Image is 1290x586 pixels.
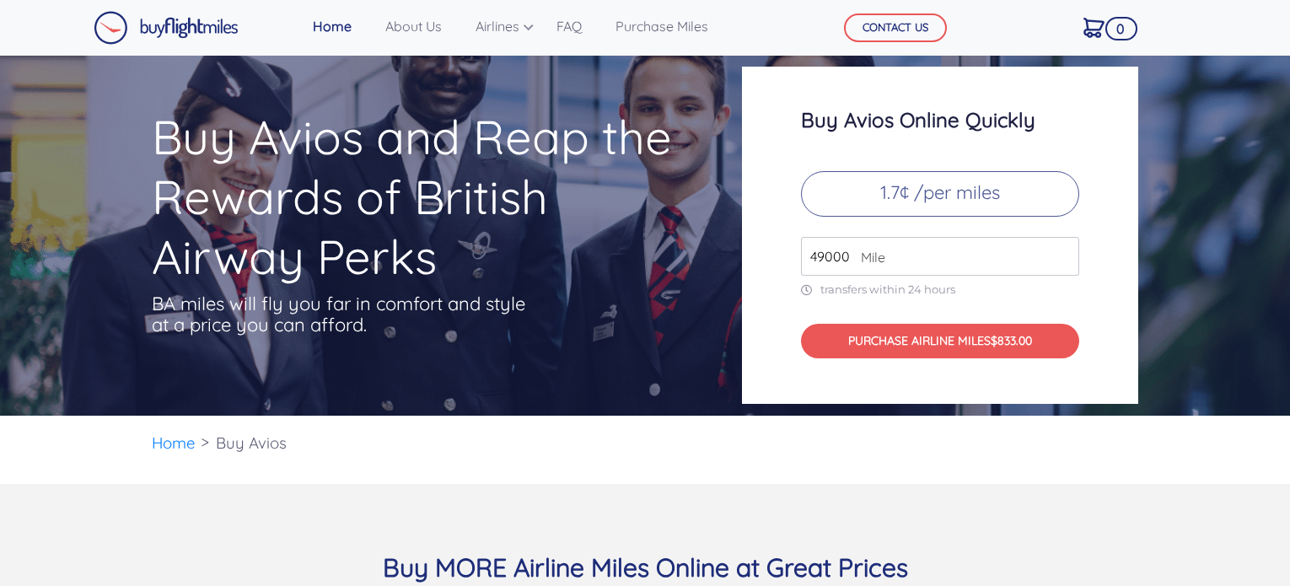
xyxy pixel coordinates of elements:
a: Purchase Miles [609,9,715,43]
p: BA miles will fly you far in comfort and style at a price you can afford. [152,293,531,336]
a: Airlines [469,9,529,43]
a: 0 [1077,9,1111,45]
a: Home [152,433,196,453]
h1: Buy Avios and Reap the Rewards of British Airway Perks [152,107,676,287]
img: Buy Flight Miles Logo [94,11,239,45]
li: Buy Avios [207,416,295,470]
a: About Us [379,9,449,43]
a: Home [306,9,358,43]
h3: Buy Avios Online Quickly [801,109,1079,131]
h3: Buy MORE Airline Miles Online at Great Prices [152,551,1138,583]
p: 1.7¢ /per miles [801,171,1079,217]
span: 0 [1105,17,1137,40]
p: transfers within 24 hours [801,282,1079,297]
button: CONTACT US [844,13,947,42]
a: Buy Flight Miles Logo [94,7,239,49]
a: FAQ [550,9,589,43]
img: Cart [1083,18,1105,38]
button: PURCHASE AIRLINE MILES$833.00 [801,324,1079,358]
span: Mile [852,247,885,267]
span: $833.00 [991,333,1032,348]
